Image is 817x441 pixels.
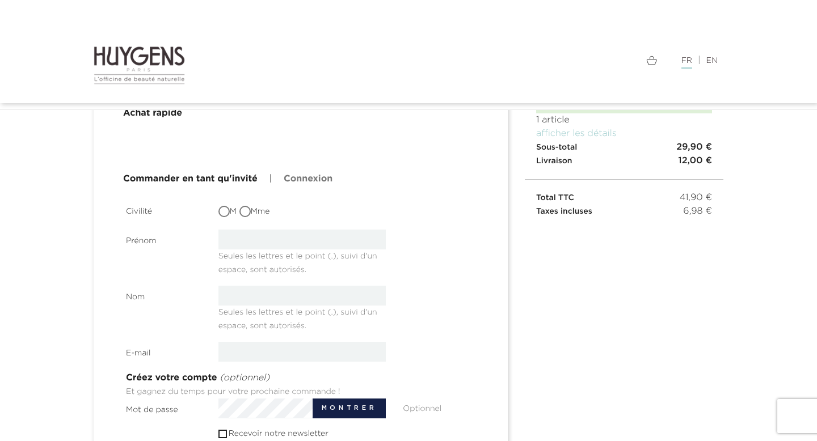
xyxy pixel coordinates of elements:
span: Seules les lettres et le point (.), suivi d'un espace, sont autorisés. [218,248,377,274]
label: E-mail [117,342,210,359]
div: Achat rapide [123,107,182,120]
iframe: PayPal-paypal [212,133,390,159]
a: Connexion [284,172,332,186]
p: 1 article [536,113,712,127]
label: M [218,206,237,218]
a: Commander en tant qu'invité [123,172,258,186]
iframe: PayPal Message 1 [536,218,712,236]
span: 29,90 € [676,141,712,154]
span: Livraison [536,157,572,165]
label: Mme [239,206,270,218]
span: | [269,175,272,184]
label: Prénom [117,230,210,247]
img: Huygens logo [94,45,185,85]
span: (optionnel) [220,374,269,383]
label: Civilité [117,200,210,218]
label: Nom [117,286,210,303]
div: | [417,54,723,67]
span: Taxes incluses [536,207,592,215]
span: 41,90 € [680,191,712,205]
span: 12,00 € [678,154,712,168]
span: 6,98 € [683,205,712,218]
a: afficher les détails [536,129,617,138]
span: Et gagnez du temps pour votre prochaine commande ! [126,388,340,396]
div: Optionnel [394,398,487,415]
span: Sous-total [536,143,577,151]
span: Seules les lettres et le point (.), suivi d'un espace, sont autorisés. [218,304,377,330]
label: Mot de passe [117,398,210,416]
span: Créez votre compte [126,374,217,383]
span: Total TTC [536,194,574,202]
button: Montrer [313,398,386,418]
